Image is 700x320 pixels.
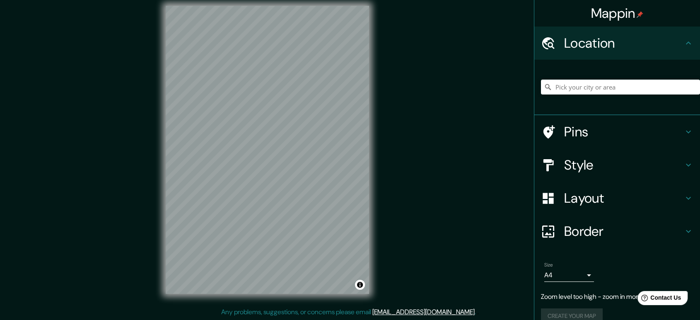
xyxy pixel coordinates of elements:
[534,182,700,215] div: Layout
[534,115,700,148] div: Pins
[564,157,683,173] h4: Style
[221,307,476,317] p: Any problems, suggestions, or concerns please email .
[544,262,553,269] label: Size
[564,35,683,51] h4: Location
[564,190,683,206] h4: Layout
[355,280,365,290] button: Toggle attribution
[626,288,691,311] iframe: Help widget launcher
[541,80,700,95] input: Pick your city or area
[372,308,475,316] a: [EMAIL_ADDRESS][DOMAIN_NAME]
[534,215,700,248] div: Border
[541,292,693,302] p: Zoom level too high - zoom in more
[564,223,683,240] h4: Border
[564,124,683,140] h4: Pins
[534,148,700,182] div: Style
[166,6,369,294] canvas: Map
[637,11,643,18] img: pin-icon.png
[476,307,477,317] div: .
[477,307,479,317] div: .
[544,269,594,282] div: A4
[534,27,700,60] div: Location
[591,5,644,22] h4: Mappin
